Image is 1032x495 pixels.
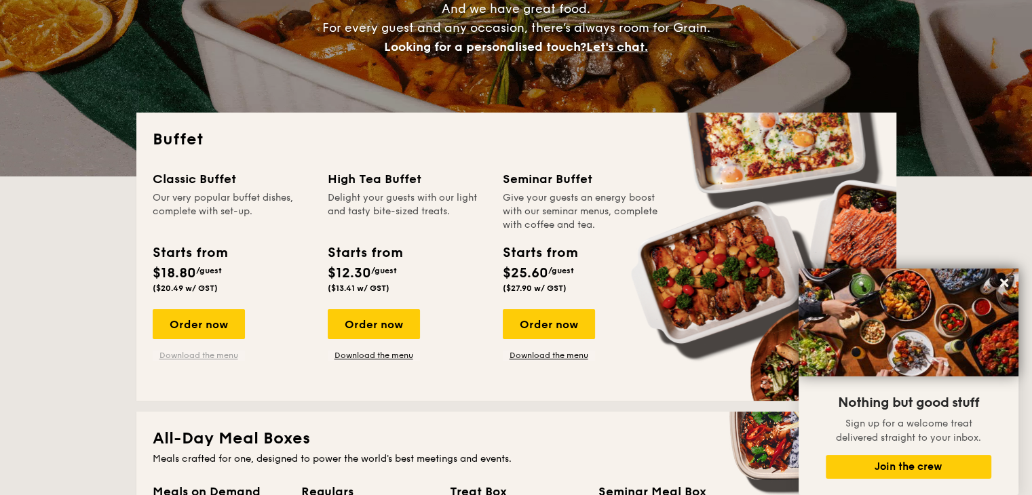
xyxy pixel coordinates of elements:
span: /guest [548,266,574,275]
div: Delight your guests with our light and tasty bite-sized treats. [328,191,486,232]
div: Order now [328,309,420,339]
h2: All-Day Meal Boxes [153,428,880,450]
div: Order now [153,309,245,339]
div: Meals crafted for one, designed to power the world's best meetings and events. [153,452,880,466]
button: Close [993,272,1015,294]
span: Let's chat. [586,39,648,54]
img: DSC07876-Edit02-Large.jpeg [799,269,1018,376]
a: Download the menu [328,350,420,361]
div: Starts from [328,243,402,263]
a: Download the menu [153,350,245,361]
button: Join the crew [826,455,991,479]
div: Starts from [503,243,577,263]
span: ($27.90 w/ GST) [503,283,567,293]
span: Sign up for a welcome treat delivered straight to your inbox. [836,418,981,443]
span: /guest [371,266,397,275]
span: $12.30 [328,265,371,281]
h2: Buffet [153,129,880,151]
span: ($20.49 w/ GST) [153,283,218,293]
div: Give your guests an energy boost with our seminar menus, complete with coffee and tea. [503,191,662,232]
span: Looking for a personalised touch? [384,39,586,54]
span: $25.60 [503,265,548,281]
div: Classic Buffet [153,170,311,189]
div: Starts from [153,243,227,263]
div: Order now [503,309,595,339]
span: Nothing but good stuff [838,395,979,411]
div: Our very popular buffet dishes, complete with set-up. [153,191,311,232]
a: Download the menu [503,350,595,361]
span: ($13.41 w/ GST) [328,283,389,293]
div: High Tea Buffet [328,170,486,189]
div: Seminar Buffet [503,170,662,189]
span: /guest [196,266,222,275]
span: And we have great food. For every guest and any occasion, there’s always room for Grain. [322,1,710,54]
span: $18.80 [153,265,196,281]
